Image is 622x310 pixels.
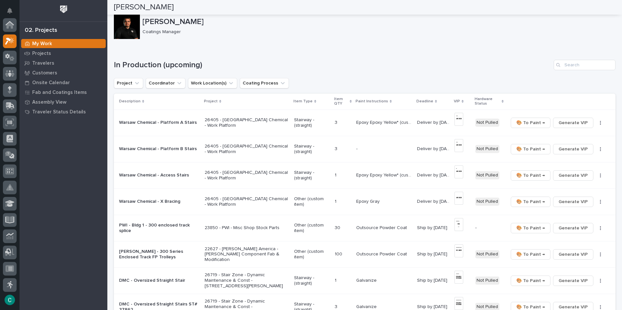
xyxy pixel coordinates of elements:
button: Generate VIP [553,223,593,233]
p: Galvanize [356,277,378,283]
p: Ship by [DATE] [417,224,449,231]
button: Generate VIP [553,170,593,181]
h2: [PERSON_NAME] [114,3,174,12]
span: 🎨 To Paint → [516,119,545,127]
p: Warsaw Chemical - Platform A Stairs [119,120,199,125]
p: Warsaw Chemical - Access Stairs [119,173,199,178]
div: Notifications [8,8,17,18]
p: 3 [335,145,339,152]
button: Generate VIP [553,276,593,286]
img: Workspace Logo [58,3,70,15]
a: Traveler Status Details [20,107,107,117]
div: Not Pulled [475,198,499,206]
p: 1 [335,277,338,283]
p: Projects [32,51,51,57]
p: VIP [454,98,460,105]
p: 26405 - [GEOGRAPHIC_DATA] Chemical - Work Platform [205,117,289,128]
span: Generate VIP [559,172,588,179]
p: 23850 - PWI - Misc Shop Stock Parts [205,225,289,231]
tr: PWI - Bldg 1 - 300 enclosed track splice23850 - PWI - Misc Shop Stock PartsOther (custom item)303... [114,215,615,241]
p: Stairway - (straight) [294,275,330,286]
button: Coordinator [146,78,185,88]
tr: Warsaw Chemical - X Bracing26405 - [GEOGRAPHIC_DATA] Chemical - Work PlatformOther (custom item)1... [114,188,615,215]
span: Generate VIP [559,145,588,153]
p: 3 [335,303,339,310]
p: 26405 - [GEOGRAPHIC_DATA] Chemical - Work Platform [205,196,289,207]
button: Generate VIP [553,144,593,154]
h1: In Production (upcoming) [114,60,551,70]
p: Stairway - (straight) [294,170,330,181]
p: 22627 - [PERSON_NAME] America - [PERSON_NAME] Component Fab & Modification [205,246,289,263]
p: Deliver by 9/29/25 [417,119,451,125]
div: Not Pulled [475,119,499,127]
p: Deadline [416,98,433,105]
p: Warsaw Chemical - X Bracing [119,199,199,204]
button: 🎨 To Paint → [511,144,550,154]
p: Item Type [293,98,313,105]
p: [PERSON_NAME] [142,17,613,27]
p: Item QTY [334,96,348,108]
button: Notifications [3,4,17,18]
a: Onsite Calendar [20,78,107,87]
button: Generate VIP [553,197,593,207]
div: Not Pulled [475,145,499,153]
p: 1 [335,198,338,204]
span: Generate VIP [559,119,588,127]
p: Ship by [DATE] [417,250,449,257]
p: [PERSON_NAME] - 300 Series Enclosed Track FP Trolleys [119,249,199,260]
button: 🎨 To Paint → [511,170,550,181]
div: Not Pulled [475,277,499,285]
span: 🎨 To Paint → [516,277,545,285]
tr: Warsaw Chemical - Platform B Stairs26405 - [GEOGRAPHIC_DATA] Chemical - Work PlatformStairway - (... [114,136,615,162]
button: users-avatar [3,293,17,307]
a: Travelers [20,58,107,68]
p: Outsource Powder Coat [356,250,408,257]
span: 🎨 To Paint → [516,224,545,232]
tr: Warsaw Chemical - Access Stairs26405 - [GEOGRAPHIC_DATA] Chemical - Work PlatformStairway - (stra... [114,162,615,188]
p: 100 [335,250,344,257]
span: Generate VIP [559,224,588,232]
p: 26405 - [GEOGRAPHIC_DATA] Chemical - Work Platform [205,144,289,155]
p: Customers [32,70,57,76]
p: Project [204,98,218,105]
button: 🎨 To Paint → [511,276,550,286]
p: Fab and Coatings Items [32,90,87,96]
span: Generate VIP [559,277,588,285]
p: - [356,145,359,152]
p: Coatings Manager [142,29,610,35]
p: Other (custom item) [294,249,330,260]
p: Epoxy Epoxy Yellow* (custom) [356,119,413,125]
tr: [PERSON_NAME] - 300 Series Enclosed Track FP Trolleys22627 - [PERSON_NAME] America - [PERSON_NAME... [114,241,615,267]
button: Work Location(s) [188,78,237,88]
span: Generate VIP [559,198,588,206]
p: Outsource Powder Coat [356,224,408,231]
span: Generate VIP [559,251,588,258]
div: Not Pulled [475,250,499,258]
p: Assembly View [32,99,66,105]
button: 🎨 To Paint → [511,197,550,207]
button: Coating Process [240,78,289,88]
p: Deliver by 9/29/25 [417,198,451,204]
span: 🎨 To Paint → [516,145,545,153]
p: Paint Instructions [356,98,388,105]
p: Other (custom item) [294,223,330,234]
span: 🎨 To Paint → [516,172,545,179]
button: Generate VIP [553,118,593,128]
p: 26719 - Stair Zone - Dynamic Maintenance & Const - [STREET_ADDRESS][PERSON_NAME] [205,272,289,289]
p: Traveler Status Details [32,109,86,115]
div: 02. Projects [25,27,57,34]
button: Generate VIP [553,249,593,260]
p: Deliver by 9/29/25 [417,145,451,152]
button: 🎨 To Paint → [511,223,550,233]
p: 26405 - [GEOGRAPHIC_DATA] Chemical - Work Platform [205,170,289,181]
p: Warsaw Chemical - Platform B Stairs [119,146,199,152]
p: Stairway - (straight) [294,144,330,155]
a: Fab and Coatings Items [20,87,107,97]
p: Onsite Calendar [32,80,70,86]
span: 🎨 To Paint → [516,198,545,206]
button: Project [114,78,143,88]
div: Not Pulled [475,171,499,179]
p: My Work [32,41,52,47]
div: Search [554,60,615,70]
p: 30 [335,224,342,231]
